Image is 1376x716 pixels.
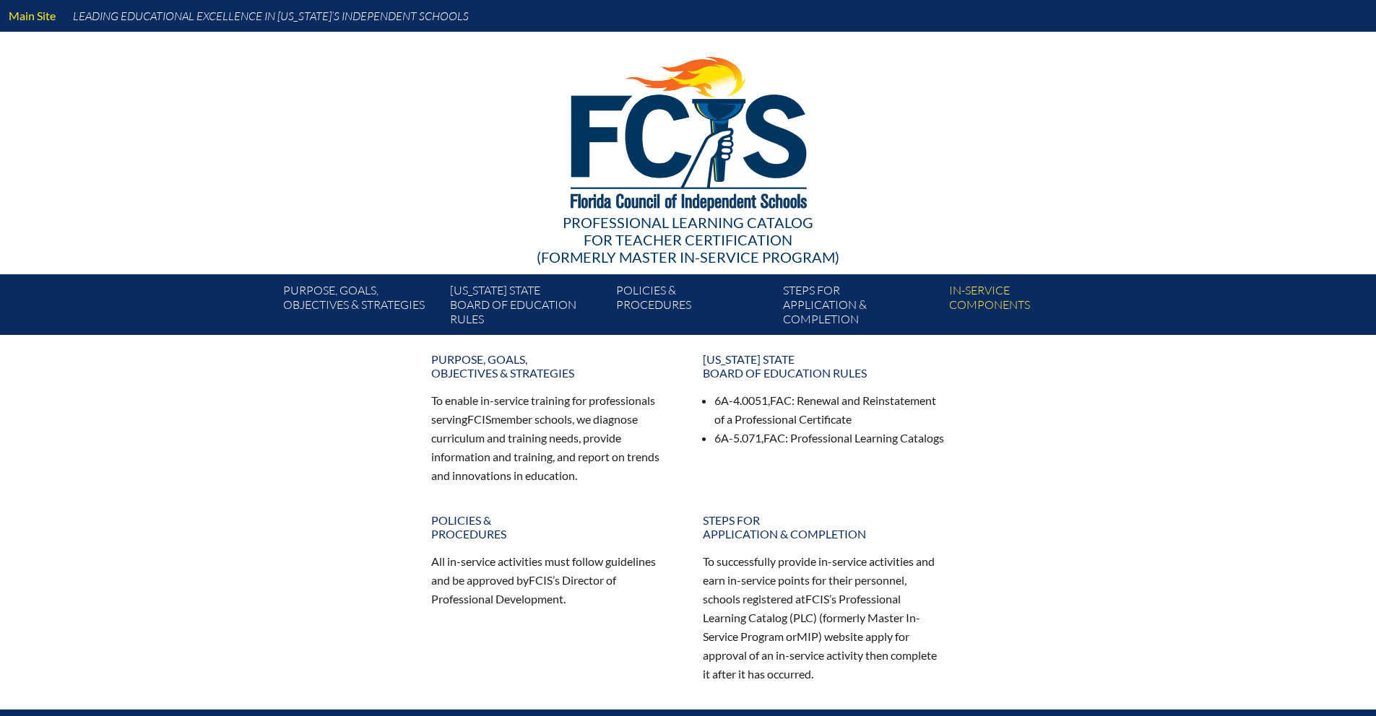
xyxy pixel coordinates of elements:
[529,573,553,587] span: FCIS
[714,391,946,429] li: 6A-4.0051, : Renewal and Reinstatement of a Professional Certificate
[423,507,683,546] a: Policies &Procedures
[694,507,954,546] a: Steps forapplication & completion
[272,214,1104,266] div: Professional Learning Catalog (formerly Master In-service Program)
[797,629,818,643] span: MIP
[714,429,946,447] li: 6A-5.071, : Professional Learning Catalogs
[3,6,61,25] a: Main Site
[431,552,674,608] p: All in-service activities must follow guidelines and be approved by ’s Director of Professional D...
[431,391,674,484] p: To enable in-service training for professionals serving member schools, we diagnose curriculum an...
[584,231,792,248] span: for Teacher Certification
[805,592,829,606] span: FCIS
[444,280,610,335] a: [US_STATE] StateBoard of Education rules
[703,552,946,683] p: To successfully provide in-service activities and earn in-service points for their personnel, sch...
[770,393,792,407] span: FAC
[694,346,954,385] a: [US_STATE] StateBoard of Education rules
[277,280,443,335] a: Purpose, goals,objectives & strategies
[943,280,1109,335] a: In-servicecomponents
[763,431,785,445] span: FAC
[539,32,837,229] img: FCISlogo221.eps
[610,280,776,335] a: Policies &Procedures
[467,412,491,426] span: FCIS
[793,611,813,624] span: PLC
[777,280,943,335] a: Steps forapplication & completion
[423,346,683,385] a: Purpose, goals,objectives & strategies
